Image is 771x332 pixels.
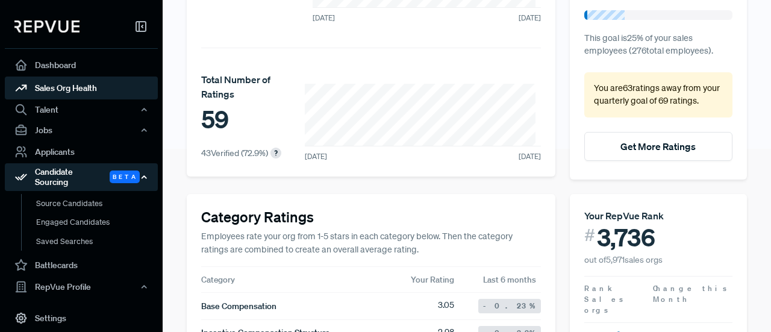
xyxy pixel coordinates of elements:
span: out of 5,971 sales orgs [584,254,663,265]
button: Jobs [5,120,158,140]
a: Applicants [5,140,158,163]
span: Category [201,274,235,285]
span: [DATE] [519,13,541,23]
a: Dashboard [5,54,158,77]
a: Engaged Candidates [21,213,174,232]
span: Rank [584,283,613,294]
span: Beta [110,171,140,183]
span: Base Compensation [201,300,276,313]
a: Sales Org Health [5,77,158,99]
span: Change this Month [653,283,729,304]
span: Your RepVue Rank [584,210,664,222]
img: RepVue [14,20,80,33]
button: Get More Ratings [584,132,732,161]
div: Candidate Sourcing [5,163,158,191]
button: Talent [5,99,158,120]
a: Battlecards [5,254,158,277]
a: Source Candidates [21,194,174,213]
div: 59 [201,101,305,137]
span: [DATE] [519,151,541,162]
span: Sales orgs [584,294,625,315]
p: You are 63 ratings away from your quarterly goal of 69 ratings . [594,82,723,108]
a: Saved Searches [21,232,174,251]
a: Settings [5,307,158,330]
span: Last 6 months [483,274,541,286]
span: 3,736 [597,223,655,252]
span: -0.23 % [483,301,536,312]
p: Employees rate your org from 1-5 stars in each category below. Then the category ratings are comb... [201,230,541,256]
span: # [584,223,595,248]
button: RepVue Profile [5,277,158,297]
span: Your Rating [411,274,454,285]
p: 43 Verified ( 72.9 %) [201,147,268,160]
button: Candidate Sourcing Beta [5,163,158,191]
h4: Category Ratings [201,208,541,226]
span: [DATE] [305,151,327,162]
span: 3.05 [438,299,454,313]
span: [DATE] [313,13,335,23]
div: Total Number of Ratings [201,72,305,101]
p: This goal is 25 % of your sales employees ( 276 total employees). [584,32,732,58]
